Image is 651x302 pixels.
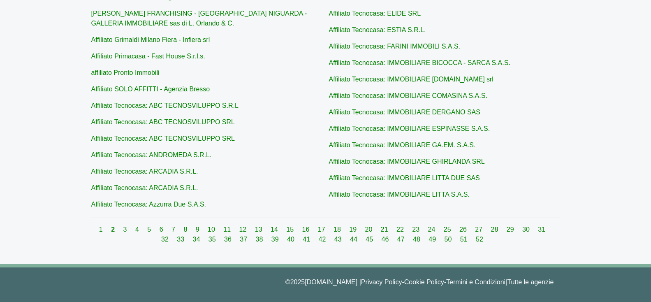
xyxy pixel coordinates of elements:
[476,236,483,243] a: 52
[147,226,153,233] a: 5
[444,226,453,233] a: 25
[459,226,468,233] a: 26
[135,226,141,233] a: 4
[271,226,280,233] a: 14
[329,92,487,99] a: Affiliato Tecnocasa: IMMOBILIARE COMASINA S.A.S.
[329,76,493,83] a: Affiliato Tecnocasa: IMMOBILIARE [DOMAIN_NAME] srl
[412,226,421,233] a: 23
[396,226,405,233] a: 22
[329,191,470,198] a: Affiliato Tecnocasa: IMMOBILIARE LITTA S.A.S.
[91,69,160,76] a: affiliato Pronto Immobili
[428,226,437,233] a: 24
[193,236,202,243] a: 34
[329,10,421,17] a: Affiliato Tecnocasa: ELIDE SRL
[491,226,500,233] a: 28
[522,226,531,233] a: 30
[286,226,295,233] a: 15
[91,201,206,208] a: Affiliato Tecnocasa: Azzurra Due S.A.S.
[171,226,177,233] a: 7
[271,236,280,243] a: 39
[91,102,239,109] a: Affiliato Tecnocasa: ABC TECNOSVILUPPO S.R.L
[91,10,307,27] a: [PERSON_NAME] FRANCHISING - [GEOGRAPHIC_DATA] NIGUARDA - GALLERIA IMMOBILIARE sas di L. Orlando & C.
[361,279,402,286] a: Privacy Policy
[404,279,444,286] a: Cookie Policy
[460,236,469,243] a: 51
[196,226,201,233] a: 9
[223,226,232,233] a: 11
[381,226,390,233] a: 21
[365,226,374,233] a: 20
[303,236,312,243] a: 41
[507,226,516,233] a: 29
[397,236,406,243] a: 47
[209,236,218,243] a: 35
[319,236,328,243] a: 42
[366,236,375,243] a: 45
[329,43,461,50] a: Affiliato Tecnocasa: FARINI IMMOBILI S.A.S.
[91,118,235,125] a: Affiliato Tecnocasa: ABC TECNOSVILUPPO SRL
[287,236,296,243] a: 40
[445,236,454,243] a: 50
[538,226,545,233] a: 31
[161,236,170,243] a: 32
[183,226,189,233] a: 8
[446,279,505,286] a: Termini e Condizioni
[240,236,249,243] a: 37
[334,226,343,233] a: 18
[349,226,358,233] a: 19
[350,236,359,243] a: 44
[224,236,233,243] a: 36
[91,36,210,43] a: Affiliato Grimaldi Milano Fiera - Infiera srl
[97,277,554,287] p: © 2025 [DOMAIN_NAME] | - - |
[507,279,554,286] a: Tutte le agenzie
[329,125,490,132] a: Affiliato Tecnocasa: IMMOBILIARE ESPINASSE S.A.S.
[382,236,391,243] a: 46
[208,226,217,233] a: 10
[329,109,480,116] a: Affiliato Tecnocasa: IMMOBILIARE DERGANO SAS
[239,226,248,233] a: 12
[91,184,198,191] a: Affiliato Tecnocasa: ARCADIA S.R.L.
[123,226,129,233] a: 3
[329,142,476,149] a: Affiliato Tecnocasa: IMMOBILIARE GA.EM. S.A.S.
[329,174,480,181] a: Affiliato Tecnocasa: IMMOBILIARE LITTA DUE SAS
[255,226,264,233] a: 13
[160,226,165,233] a: 6
[329,158,485,165] a: Affiliato Tecnocasa: IMMOBILIARE GHIRLANDA SRL
[413,236,422,243] a: 48
[256,236,265,243] a: 38
[111,226,116,233] a: 2
[91,151,212,158] a: Affiliato Tecnocasa: ANDROMEDA S.R.L.
[318,226,327,233] a: 17
[334,236,343,243] a: 43
[329,59,510,66] a: Affiliato Tecnocasa: IMMOBILIARE BICOCCA - SARCA S.A.S.
[99,226,104,233] a: 1
[91,168,198,175] a: Affiliato Tecnocasa: ARCADIA S.R.L.
[91,86,210,93] a: Affiliato SOLO AFFITTI - Agenzia Bresso
[91,135,235,142] a: Affiliato Tecnocasa: ABC TECNOSVILUPPO SRL
[475,226,484,233] a: 27
[91,53,205,60] a: Affiliato Primacasa - Fast House S.r.l.s.
[177,236,186,243] a: 33
[302,226,311,233] a: 16
[329,26,426,33] a: Affiliato Tecnocasa: ESTIA S.R.L.
[429,236,438,243] a: 49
